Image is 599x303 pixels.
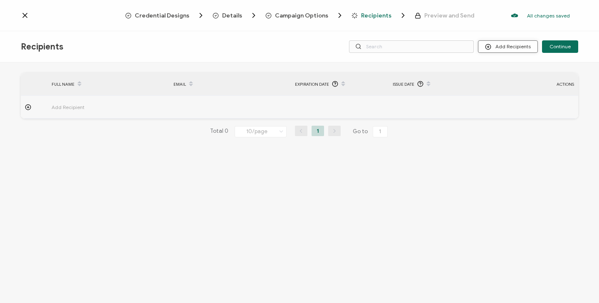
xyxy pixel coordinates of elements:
span: Preview and Send [415,12,474,19]
iframe: Chat Widget [557,263,599,303]
div: EMAIL [169,77,291,91]
span: Credential Designs [125,11,205,20]
span: Details [222,12,242,19]
span: Issue Date [393,79,414,89]
span: Details [213,11,258,20]
span: Recipients [351,11,407,20]
span: Campaign Options [265,11,344,20]
span: Expiration Date [295,79,329,89]
span: Total 0 [210,126,228,137]
span: Credential Designs [135,12,189,19]
span: Continue [549,44,571,49]
span: Add Recipient [52,102,131,112]
div: Breadcrumb [125,11,474,20]
p: All changes saved [527,12,570,19]
div: FULL NAME [47,77,169,91]
li: 1 [312,126,324,136]
span: Recipients [21,42,63,52]
span: Campaign Options [275,12,328,19]
span: Preview and Send [424,12,474,19]
button: Add Recipients [478,40,538,53]
span: Go to [353,126,389,137]
input: Select [235,126,287,137]
input: Search [349,40,474,53]
div: ACTIONS [499,79,578,89]
span: Recipients [361,12,391,19]
button: Continue [542,40,578,53]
